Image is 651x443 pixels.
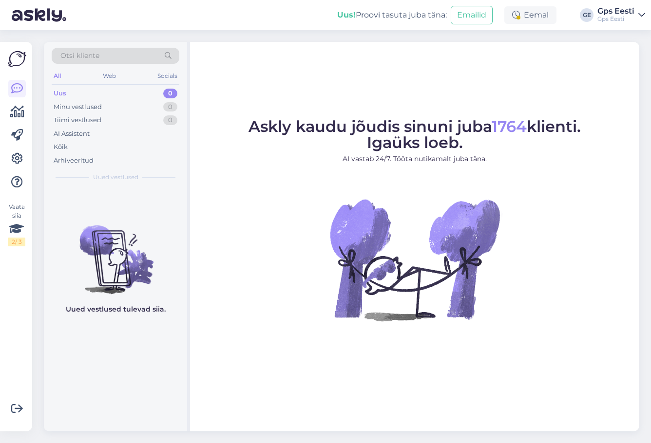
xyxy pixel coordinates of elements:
p: Uued vestlused tulevad siia. [66,304,166,314]
button: Emailid [451,6,493,24]
img: No chats [44,208,187,295]
div: Kõik [54,142,68,152]
span: Askly kaudu jõudis sinuni juba klienti. Igaüks loeb. [249,117,581,152]
div: Tiimi vestlused [54,115,101,125]
span: 1764 [492,117,527,136]
div: Gps Eesti [597,7,634,15]
div: Minu vestlused [54,102,102,112]
span: Uued vestlused [93,173,138,182]
div: Gps Eesti [597,15,634,23]
div: Socials [155,70,179,82]
div: 0 [163,102,177,112]
a: Gps EestiGps Eesti [597,7,645,23]
div: Vaata siia [8,203,25,246]
div: All [52,70,63,82]
div: 0 [163,89,177,98]
img: Askly Logo [8,50,26,68]
div: GE [580,8,594,22]
div: 0 [163,115,177,125]
p: AI vastab 24/7. Tööta nutikamalt juba täna. [249,154,581,164]
div: Arhiveeritud [54,156,94,166]
b: Uus! [337,10,356,19]
div: AI Assistent [54,129,90,139]
div: Uus [54,89,66,98]
div: Proovi tasuta juba täna: [337,9,447,21]
span: Otsi kliente [60,51,99,61]
div: Eemal [504,6,556,24]
img: No Chat active [327,172,502,347]
div: Web [101,70,118,82]
div: 2 / 3 [8,238,25,246]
